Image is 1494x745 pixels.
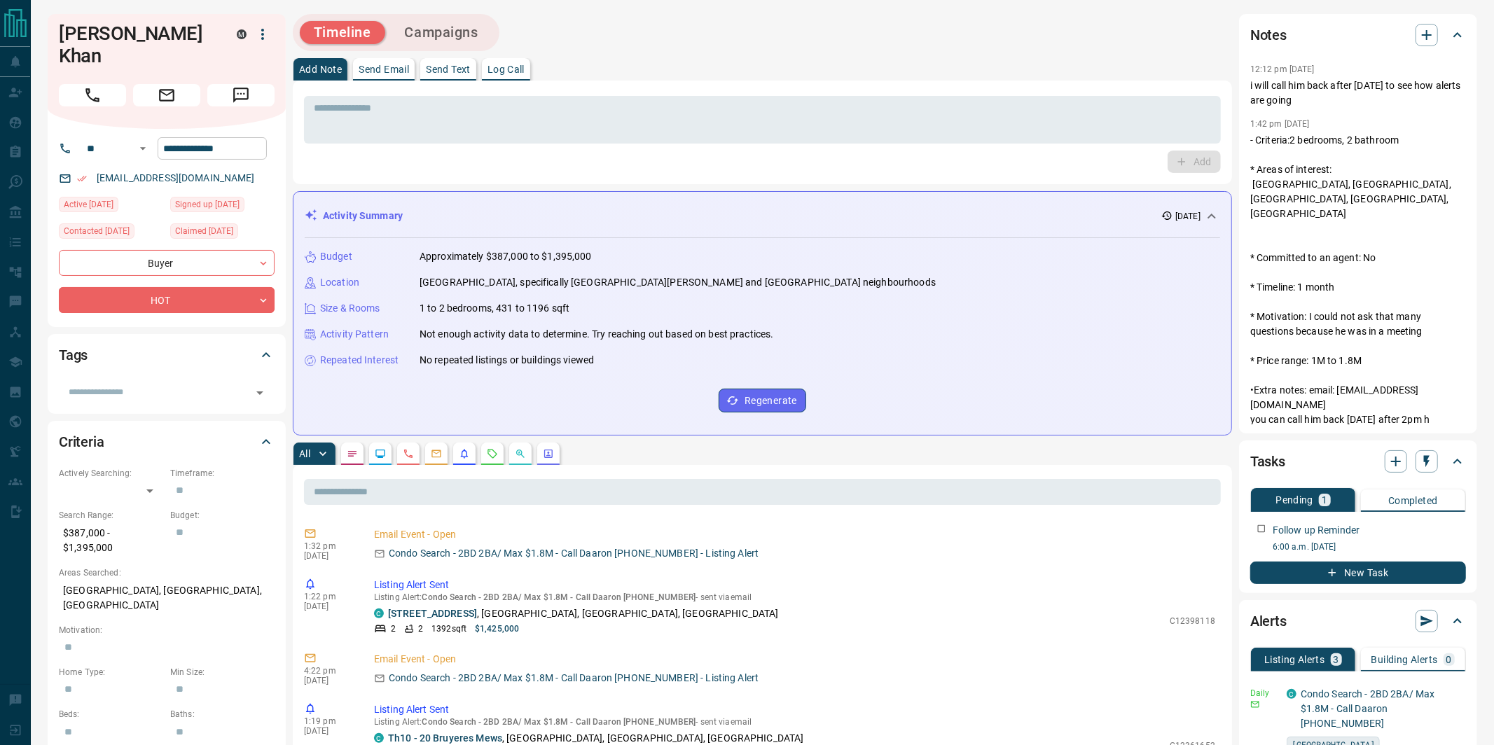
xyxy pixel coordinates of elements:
[487,448,498,459] svg: Requests
[299,64,342,74] p: Add Note
[59,287,275,313] div: HOT
[374,702,1215,717] p: Listing Alert Sent
[374,592,1215,602] p: Listing Alert : - sent via email
[304,666,353,676] p: 4:22 pm
[1250,604,1466,638] div: Alerts
[515,448,526,459] svg: Opportunities
[1250,18,1466,52] div: Notes
[299,449,310,459] p: All
[1287,689,1296,699] div: condos.ca
[1250,699,1260,709] svg: Email
[304,592,353,601] p: 1:22 pm
[59,197,163,216] div: Wed Aug 20 2025
[59,431,104,453] h2: Criteria
[320,249,352,264] p: Budget
[59,338,275,372] div: Tags
[374,527,1215,542] p: Email Event - Open
[304,541,353,551] p: 1:32 pm
[59,579,275,617] p: [GEOGRAPHIC_DATA], [GEOGRAPHIC_DATA], [GEOGRAPHIC_DATA]
[304,726,353,736] p: [DATE]
[1301,688,1435,729] a: Condo Search - 2BD 2BA/ Max $1.8M - Call Daaron [PHONE_NUMBER]
[320,301,380,316] p: Size & Rooms
[374,578,1215,592] p: Listing Alert Sent
[422,592,696,602] span: Condo Search - 2BD 2BA/ Max $1.8M - Call Daaron [PHONE_NUMBER]
[1250,687,1278,699] p: Daily
[59,344,88,366] h2: Tags
[175,224,233,238] span: Claimed [DATE]
[170,223,275,243] div: Wed Aug 20 2025
[1175,210,1201,223] p: [DATE]
[305,203,1220,229] div: Activity Summary[DATE]
[207,84,275,106] span: Message
[487,64,525,74] p: Log Call
[133,84,200,106] span: Email
[389,546,759,561] p: Condo Search - 2BD 2BA/ Max $1.8M - Call Daaron [PHONE_NUMBER] - Listing Alert
[1250,119,1310,129] p: 1:42 pm [DATE]
[1334,655,1339,664] p: 3
[170,509,275,522] p: Budget:
[1388,496,1438,506] p: Completed
[391,21,492,44] button: Campaigns
[431,448,442,459] svg: Emails
[719,389,806,412] button: Regenerate
[304,551,353,561] p: [DATE]
[1371,655,1438,664] p: Building Alerts
[320,327,389,342] p: Activity Pattern
[359,64,409,74] p: Send Email
[475,622,519,635] p: $1,425,000
[1250,562,1466,584] button: New Task
[374,652,1215,667] p: Email Event - Open
[422,717,696,727] span: Condo Search - 2BD 2BA/ Max $1.8M - Call Daaron [PHONE_NUMBER]
[418,622,423,635] p: 2
[1250,445,1466,478] div: Tasks
[431,622,466,635] p: 1392 sqft
[237,29,247,39] div: mrloft.ca
[403,448,414,459] svg: Calls
[59,708,163,720] p: Beds:
[420,249,592,264] p: Approximately $387,000 to $1,395,000
[1264,655,1325,664] p: Listing Alerts
[170,666,275,678] p: Min Size:
[134,140,151,157] button: Open
[320,353,399,368] p: Repeated Interest
[97,172,255,183] a: [EMAIL_ADDRESS][DOMAIN_NAME]
[388,606,779,621] p: , [GEOGRAPHIC_DATA], [GEOGRAPHIC_DATA], [GEOGRAPHIC_DATA]
[59,624,275,636] p: Motivation:
[304,716,353,726] p: 1:19 pm
[300,21,385,44] button: Timeline
[1250,24,1287,46] h2: Notes
[388,732,502,744] a: Th10 - 20 Bruyeres Mews
[1250,78,1466,108] p: i will call him back after [DATE] to see how alerts are going
[64,197,113,211] span: Active [DATE]
[1275,495,1313,505] p: Pending
[1250,133,1466,471] p: - Criteria:2 bedrooms, 2 bathroom * Areas of interest: [GEOGRAPHIC_DATA], [GEOGRAPHIC_DATA], [GEO...
[388,608,477,619] a: [STREET_ADDRESS]
[77,174,87,183] svg: Email Verified
[59,522,163,559] p: $387,000 - $1,395,000
[389,671,759,685] p: Condo Search - 2BD 2BA/ Max $1.8M - Call Daaron [PHONE_NUMBER] - Listing Alert
[459,448,470,459] svg: Listing Alerts
[1446,655,1452,664] p: 0
[59,223,163,243] div: Wed Aug 20 2025
[347,448,358,459] svg: Notes
[420,301,569,316] p: 1 to 2 bedrooms, 431 to 1196 sqft
[320,275,359,290] p: Location
[374,733,384,743] div: condos.ca
[64,224,130,238] span: Contacted [DATE]
[420,275,936,290] p: [GEOGRAPHIC_DATA], specifically [GEOGRAPHIC_DATA][PERSON_NAME] and [GEOGRAPHIC_DATA] neighbourhoods
[1273,541,1466,553] p: 6:00 a.m. [DATE]
[323,209,403,223] p: Activity Summary
[59,84,126,106] span: Call
[59,22,216,67] h1: [PERSON_NAME] Khan
[175,197,240,211] span: Signed up [DATE]
[59,250,275,276] div: Buyer
[1250,450,1285,473] h2: Tasks
[1170,615,1215,627] p: C12398118
[426,64,471,74] p: Send Text
[374,608,384,618] div: condos.ca
[170,467,275,480] p: Timeframe:
[59,509,163,522] p: Search Range:
[420,327,774,342] p: Not enough activity data to determine. Try reaching out based on best practices.
[250,383,270,403] button: Open
[304,601,353,611] p: [DATE]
